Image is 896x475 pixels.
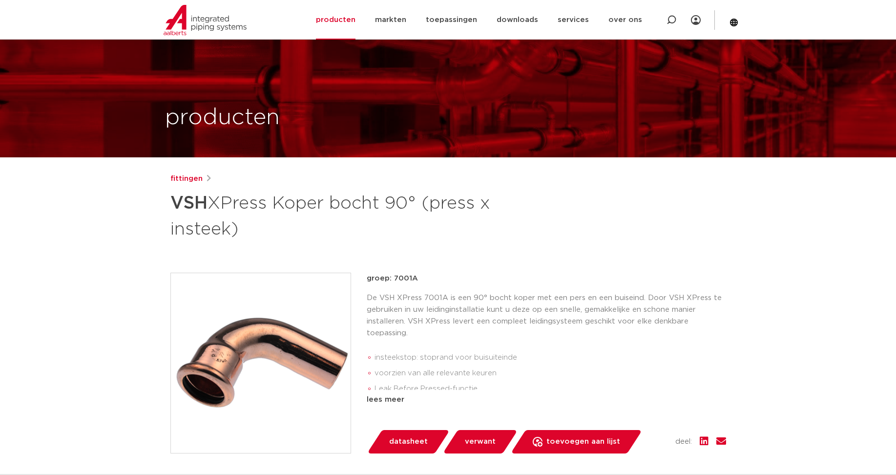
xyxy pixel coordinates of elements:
li: Leak Before Pressed-functie [375,381,726,397]
a: datasheet [367,430,450,453]
span: datasheet [389,434,428,450]
span: toevoegen aan lijst [546,434,620,450]
span: deel: [675,436,692,448]
h1: XPress Koper bocht 90° (press x insteek) [170,189,537,241]
li: insteekstop: stoprand voor buisuiteinde [375,350,726,366]
span: verwant [465,434,496,450]
a: verwant [442,430,518,453]
img: Product Image for VSH XPress Koper bocht 90° (press x insteek) [171,273,351,453]
h1: producten [165,102,280,133]
div: lees meer [367,394,726,406]
strong: VSH [170,194,208,212]
li: voorzien van alle relevante keuren [375,366,726,381]
a: fittingen [170,173,203,185]
p: De VSH XPress 7001A is een 90° bocht koper met een pers en een buiseind. Door VSH XPress te gebru... [367,292,726,339]
p: groep: 7001A [367,273,726,284]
